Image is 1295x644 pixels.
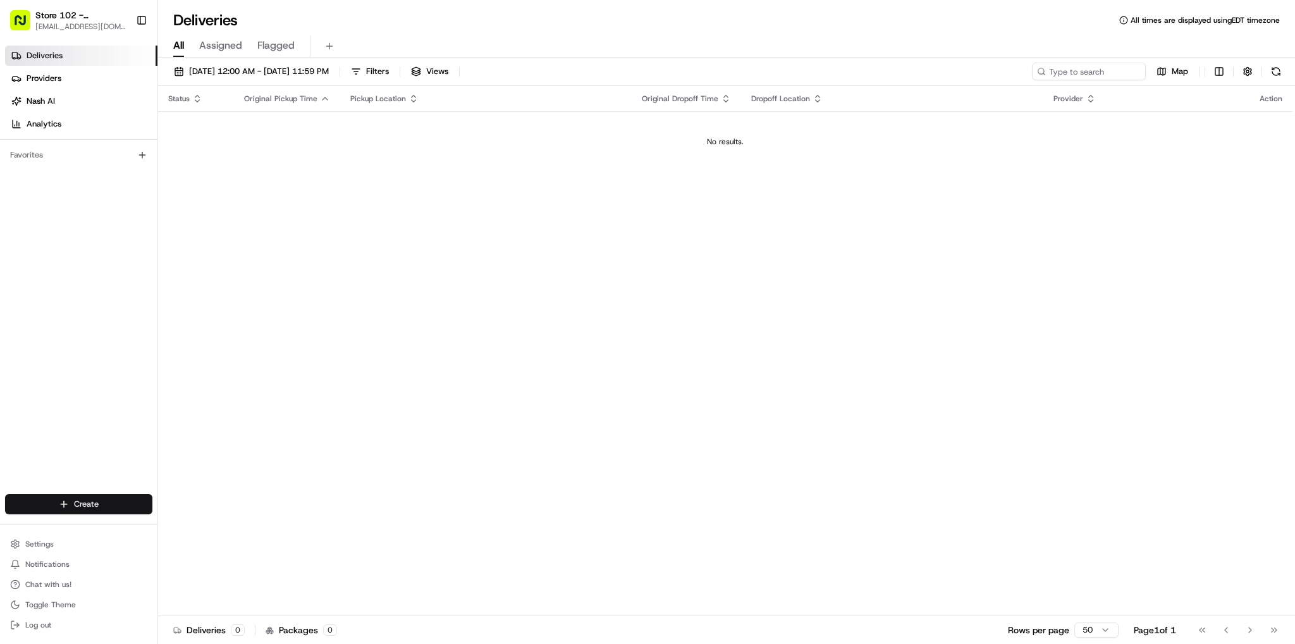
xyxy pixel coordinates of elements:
span: All times are displayed using EDT timezone [1131,15,1280,25]
span: Knowledge Base [25,183,97,196]
span: Filters [366,66,389,77]
span: Deliveries [27,50,63,61]
span: Assigned [199,38,242,53]
div: Action [1260,94,1282,104]
div: No results. [163,137,1287,147]
img: 1736555255976-a54dd68f-1ca7-489b-9aae-adbdc363a1c4 [13,121,35,144]
span: Provider [1053,94,1083,104]
button: Toggle Theme [5,596,152,614]
a: Powered byPylon [89,214,153,224]
button: Store 102 - [GEOGRAPHIC_DATA] (Just Salad)[EMAIL_ADDRESS][DOMAIN_NAME] [5,5,131,35]
span: Original Dropoff Time [642,94,718,104]
span: Pickup Location [350,94,406,104]
span: Views [426,66,448,77]
div: Favorites [5,145,152,165]
p: Welcome 👋 [13,51,230,71]
input: Clear [33,82,209,95]
span: Analytics [27,118,61,130]
button: Filters [345,63,395,80]
img: Nash [13,13,38,38]
h1: Deliveries [173,10,238,30]
button: Refresh [1267,63,1285,80]
span: Settings [25,539,54,549]
div: Packages [266,624,337,636]
a: Analytics [5,114,157,134]
input: Type to search [1032,63,1146,80]
span: Dropoff Location [751,94,810,104]
span: Chat with us! [25,579,71,590]
span: Pylon [126,214,153,224]
a: 📗Knowledge Base [8,178,102,201]
div: 0 [231,624,245,636]
span: [DATE] 12:00 AM - [DATE] 11:59 PM [189,66,329,77]
div: We're available if you need us! [43,133,160,144]
span: Status [168,94,190,104]
button: [DATE] 12:00 AM - [DATE] 11:59 PM [168,63,334,80]
span: All [173,38,184,53]
button: Store 102 - [GEOGRAPHIC_DATA] (Just Salad) [35,9,126,22]
span: Log out [25,620,51,630]
div: Deliveries [173,624,245,636]
div: 📗 [13,185,23,195]
button: Create [5,494,152,514]
span: Map [1172,66,1188,77]
button: [EMAIL_ADDRESS][DOMAIN_NAME] [35,22,126,32]
button: Log out [5,616,152,634]
span: Flagged [257,38,295,53]
button: Start new chat [215,125,230,140]
a: Deliveries [5,46,157,66]
button: Chat with us! [5,576,152,593]
span: Toggle Theme [25,600,76,610]
div: 0 [323,624,337,636]
button: Notifications [5,555,152,573]
a: 💻API Documentation [102,178,208,201]
a: Nash AI [5,91,157,111]
div: 💻 [107,185,117,195]
a: Providers [5,68,157,89]
span: Providers [27,73,61,84]
span: Notifications [25,559,70,569]
div: Page 1 of 1 [1134,624,1176,636]
button: Views [405,63,454,80]
span: Create [74,498,99,510]
div: Start new chat [43,121,207,133]
span: Original Pickup Time [244,94,317,104]
span: API Documentation [120,183,203,196]
button: Map [1151,63,1194,80]
p: Rows per page [1008,624,1069,636]
span: Nash AI [27,96,55,107]
button: Settings [5,535,152,553]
